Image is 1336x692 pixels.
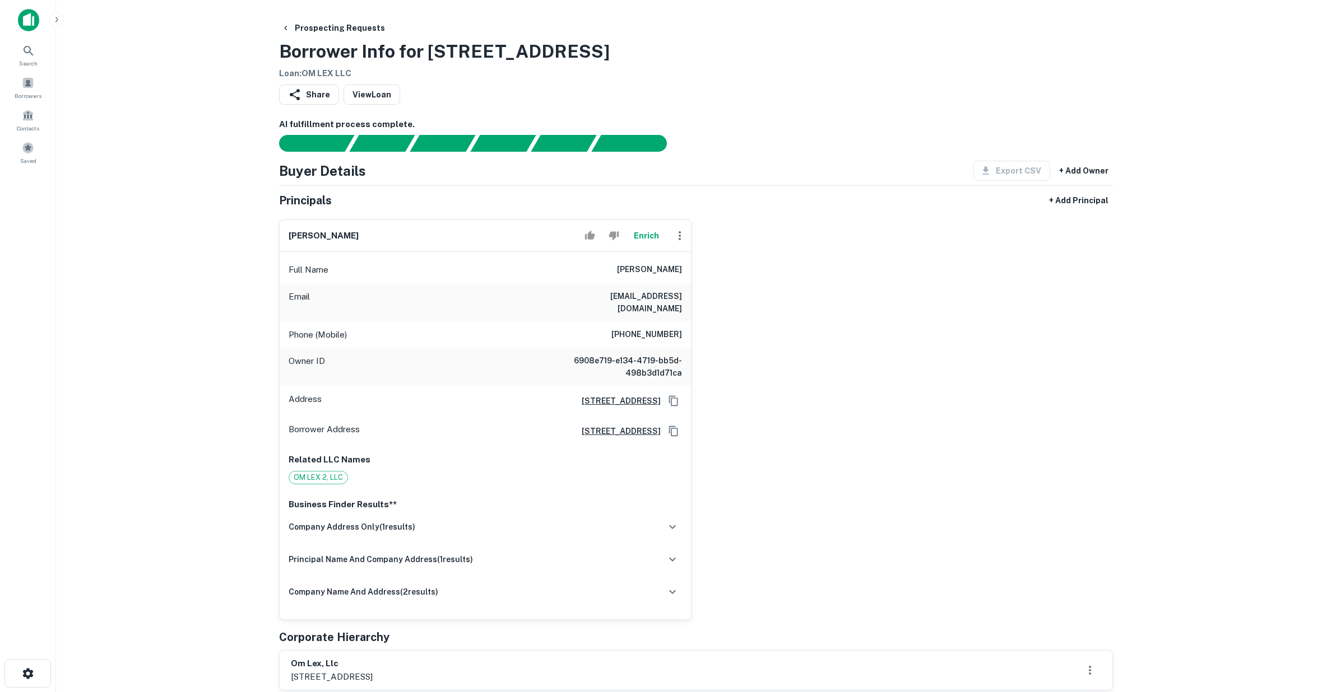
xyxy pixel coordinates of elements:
a: ViewLoan [344,85,400,105]
div: Sending borrower request to AI... [266,135,350,152]
p: Full Name [289,263,328,277]
h6: [EMAIL_ADDRESS][DOMAIN_NAME] [548,290,682,315]
p: Business Finder Results** [289,498,682,511]
h5: Principals [279,192,332,209]
button: Copy Address [665,392,682,409]
button: Copy Address [665,423,682,439]
div: AI fulfillment process complete. [592,135,680,152]
div: Principals found, still searching for contact information. This may take time... [531,135,596,152]
h6: principal name and company address ( 1 results) [289,553,473,565]
h6: om lex, llc [291,657,373,670]
a: Saved [3,137,53,167]
iframe: Chat Widget [1280,602,1336,656]
button: Share [279,85,339,105]
h6: company name and address ( 2 results) [289,586,438,598]
button: + Add Principal [1045,190,1113,211]
p: Related LLC Names [289,453,682,466]
span: OM LEX 2, LLC [289,472,347,483]
h6: [PERSON_NAME] [617,263,682,277]
p: Email [289,290,310,315]
h6: [PERSON_NAME] [289,230,359,242]
h5: Corporate Hierarchy [279,629,389,646]
p: [STREET_ADDRESS] [291,670,373,684]
div: Your request is received and processing... [349,135,415,152]
div: Principals found, AI now looking for contact information... [470,135,536,152]
h6: [PHONE_NUMBER] [611,328,682,342]
button: Reject [604,225,624,247]
h6: AI fulfillment process complete. [279,118,1113,131]
a: [STREET_ADDRESS] [573,425,661,437]
span: Borrowers [15,91,41,100]
span: Contacts [17,124,39,133]
button: Enrich [628,225,664,247]
span: Search [19,59,38,68]
img: capitalize-icon.png [18,9,39,31]
p: Phone (Mobile) [289,328,347,342]
h3: Borrower Info for [STREET_ADDRESS] [279,38,610,65]
button: Prospecting Requests [277,18,389,38]
button: + Add Owner [1055,161,1113,181]
span: Saved [20,156,36,165]
p: Address [289,392,322,409]
div: Documents found, AI parsing details... [410,135,475,152]
p: Borrower Address [289,423,360,439]
button: Accept [580,225,600,247]
a: Contacts [3,105,53,135]
h6: Loan : OM LEX LLC [279,67,610,80]
h6: 6908e719-e134-4719-bb5d-498b3d1d71ca [548,354,682,379]
p: Owner ID [289,354,325,379]
h6: company address only ( 1 results) [289,521,415,533]
a: Borrowers [3,72,53,102]
a: Search [3,40,53,70]
h4: Buyer Details [279,161,366,181]
a: [STREET_ADDRESS] [573,395,661,407]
